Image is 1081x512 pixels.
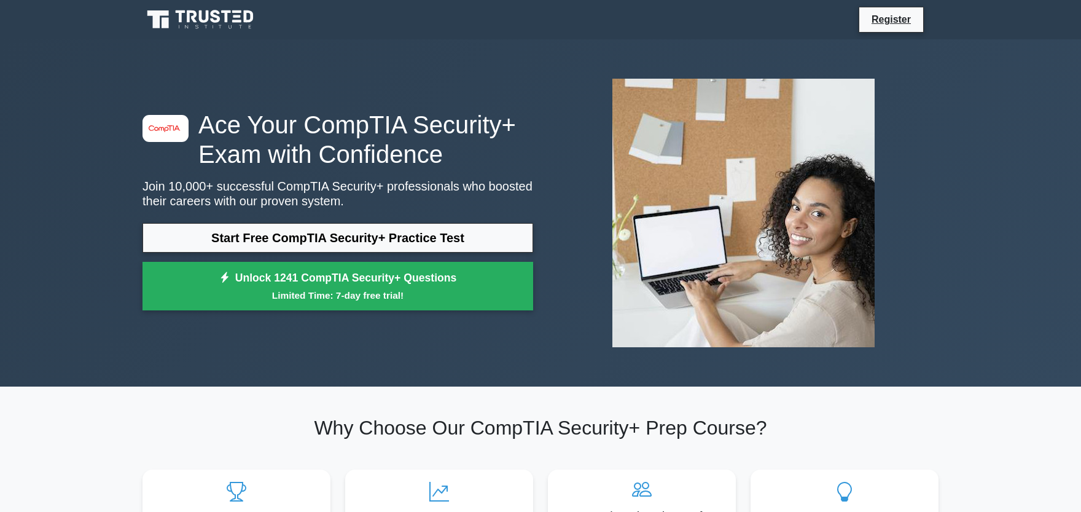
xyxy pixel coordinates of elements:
h1: Ace Your CompTIA Security+ Exam with Confidence [142,110,533,169]
p: Join 10,000+ successful CompTIA Security+ professionals who boosted their careers with our proven... [142,179,533,208]
a: Start Free CompTIA Security+ Practice Test [142,223,533,253]
a: Unlock 1241 CompTIA Security+ QuestionsLimited Time: 7-day free trial! [142,262,533,311]
a: Register [864,12,918,27]
h2: Why Choose Our CompTIA Security+ Prep Course? [142,416,939,439]
small: Limited Time: 7-day free trial! [158,288,518,302]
